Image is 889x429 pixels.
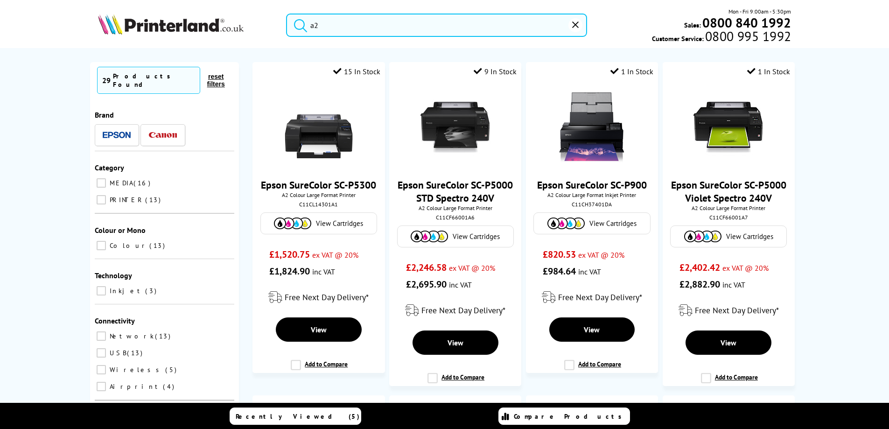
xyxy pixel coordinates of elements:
span: Network [107,332,154,340]
input: PRINTER 13 [97,195,106,204]
a: 0800 840 1992 [701,18,791,27]
input: Colour 13 [97,241,106,250]
img: Canon [149,132,177,138]
span: ex VAT @ 20% [578,250,624,260]
a: View Cartridges [402,231,509,242]
span: View [448,338,463,347]
img: Epson-SC-P5000-VioletSpectro240V-Front-SmallNew.jpg [693,92,763,162]
span: Free Next Day Delivery* [421,305,505,316]
input: Wireless 5 [97,365,106,374]
span: 3 [145,287,159,295]
span: inc VAT [578,267,601,276]
button: reset filters [200,72,232,88]
span: £2,882.90 [679,278,720,290]
span: Colour [107,241,148,250]
span: A2 Colour Large Format Printer [257,191,380,198]
input: Search product or brand [286,14,587,37]
label: Add to Compare [291,360,348,378]
div: C11CH37401DA [533,201,651,208]
span: £1,824.90 [269,265,310,277]
a: Epson SureColor SC-P5000 STD Spectro 240V [398,178,513,204]
span: 4 [163,382,176,391]
span: Airprint [107,382,162,391]
a: Epson SureColor SC-P5300 [261,178,376,191]
span: Wireless [107,366,164,374]
a: Epson SureColor SC-P5000 Violet Spectro 240V [671,178,786,204]
div: 9 In Stock [474,67,517,76]
span: ex VAT @ 20% [722,263,769,273]
span: View Cartridges [316,219,363,228]
span: View [721,338,736,347]
span: View Cartridges [589,219,637,228]
span: ex VAT @ 20% [312,250,358,260]
a: View Cartridges [675,231,782,242]
input: Inkjet 3 [97,286,106,295]
span: £820.53 [543,248,576,260]
div: 1 In Stock [610,67,653,76]
span: 13 [155,332,173,340]
span: Connectivity [95,316,135,325]
span: Category [95,163,124,172]
label: Add to Compare [701,373,758,391]
img: Cartridges [274,218,311,229]
span: 5 [165,366,179,374]
label: Add to Compare [427,373,484,391]
img: Epson-SC-P900-Front-Main-Small.jpg [557,92,627,162]
span: Customer Service: [652,32,791,43]
span: 13 [149,241,167,250]
a: View [686,331,771,355]
span: A2 Colour Large Format Printer [394,204,517,211]
span: inc VAT [722,280,745,289]
span: ex VAT @ 20% [449,263,495,273]
span: PRINTER [107,196,144,204]
span: 29 [102,76,111,85]
span: View Cartridges [453,232,500,241]
span: USB [107,349,126,357]
img: Cartridges [411,231,448,242]
label: Add to Compare [564,360,621,378]
div: modal_delivery [531,284,653,310]
div: modal_delivery [667,297,790,324]
input: Airprint 4 [97,382,106,391]
input: MEDIA 16 [97,178,106,188]
span: Compare Products [514,412,627,421]
span: MEDIA [107,179,133,187]
span: A2 Colour Large Format Printer [667,204,790,211]
img: Printerland Logo [98,14,244,35]
a: Recently Viewed (5) [230,408,361,425]
span: inc VAT [312,267,335,276]
span: 16 [133,179,153,187]
div: modal_delivery [257,284,380,310]
a: Epson SureColor SC-P900 [537,178,647,191]
span: Technology [95,271,132,280]
span: Brand [95,110,114,120]
img: epson-sc-p5300-front-small.jpg [284,92,354,162]
span: Free Next Day Delivery* [285,292,369,302]
div: C11CF66001A6 [396,214,514,221]
span: £2,402.42 [679,261,720,274]
span: 13 [127,349,145,357]
span: View [311,325,327,334]
input: Network 13 [97,331,106,341]
span: £984.64 [543,265,576,277]
img: Cartridges [547,218,585,229]
a: View Cartridges [266,218,372,229]
input: USB 13 [97,348,106,358]
a: View [549,317,635,342]
span: £1,520.75 [269,248,310,260]
div: Products Found [113,72,195,89]
a: View [413,331,498,355]
div: 15 In Stock [333,67,380,76]
div: C11CF66001A7 [670,214,788,221]
span: View Cartridges [726,232,773,241]
a: Compare Products [498,408,630,425]
span: Free Next Day Delivery* [695,305,779,316]
span: 13 [145,196,163,204]
b: 0800 840 1992 [702,14,791,31]
span: Free Next Day Delivery* [558,292,642,302]
span: inc VAT [449,280,472,289]
div: C11CL14301A1 [259,201,378,208]
a: View [276,317,362,342]
div: 1 In Stock [747,67,790,76]
img: Epson-SC-P5000-VioletSpectro-Small.jpg [420,92,490,162]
